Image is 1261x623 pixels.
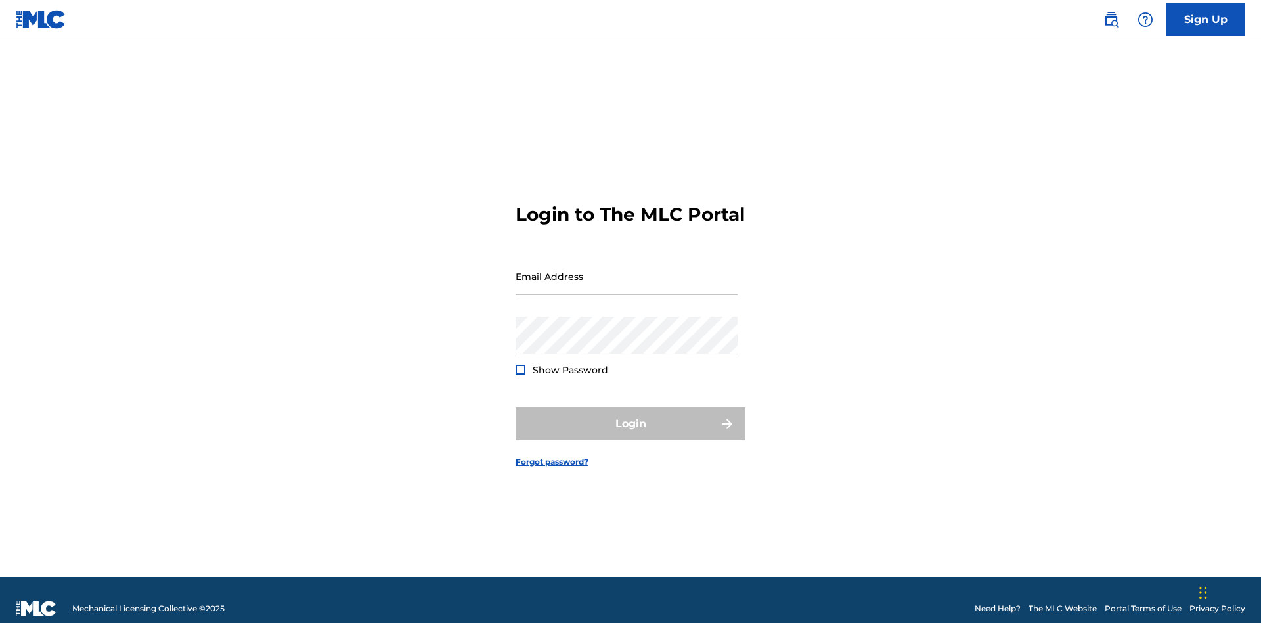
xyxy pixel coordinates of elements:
[1166,3,1245,36] a: Sign Up
[1105,603,1182,614] a: Portal Terms of Use
[1195,560,1261,623] iframe: Chat Widget
[1199,573,1207,612] div: Drag
[1132,7,1159,33] div: Help
[975,603,1021,614] a: Need Help?
[533,364,608,376] span: Show Password
[1189,603,1245,614] a: Privacy Policy
[16,10,66,29] img: MLC Logo
[1098,7,1124,33] a: Public Search
[1103,12,1119,28] img: search
[16,601,56,616] img: logo
[1029,603,1097,614] a: The MLC Website
[516,203,745,226] h3: Login to The MLC Portal
[516,456,588,468] a: Forgot password?
[72,603,225,614] span: Mechanical Licensing Collective © 2025
[1138,12,1153,28] img: help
